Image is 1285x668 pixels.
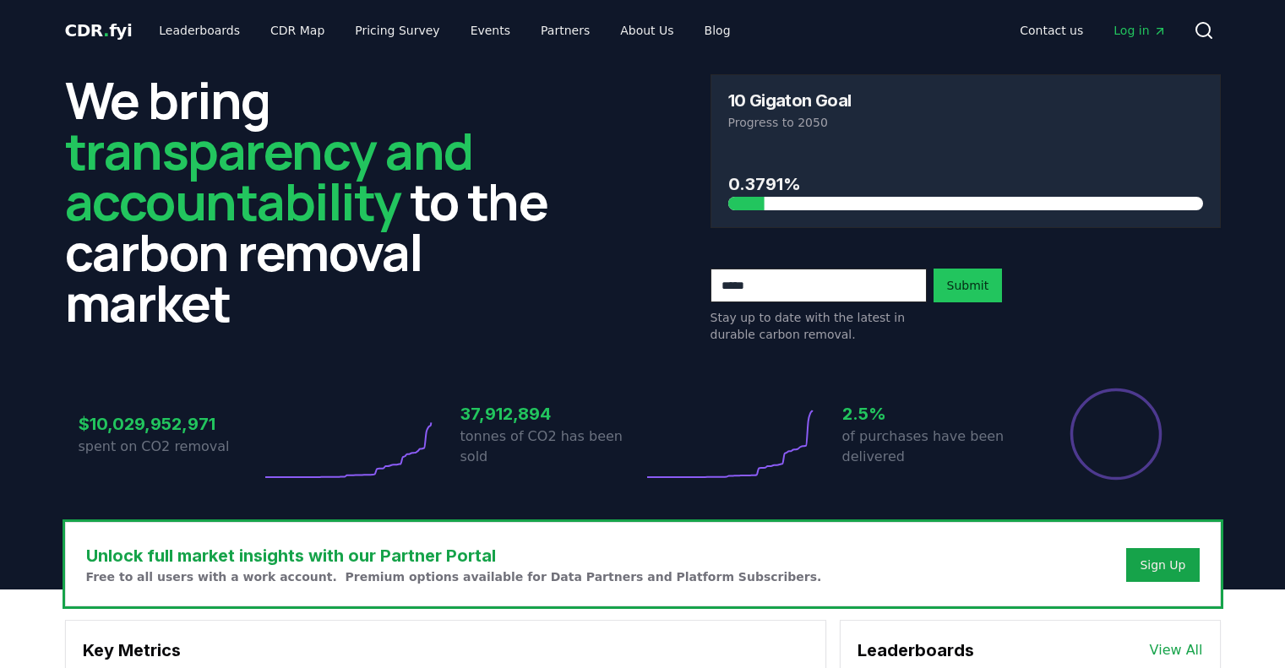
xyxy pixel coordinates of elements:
[83,638,809,663] h3: Key Metrics
[145,15,253,46] a: Leaderboards
[86,543,822,568] h3: Unlock full market insights with our Partner Portal
[1006,15,1097,46] a: Contact us
[711,309,927,343] p: Stay up to date with the latest in durable carbon removal.
[1140,557,1185,573] a: Sign Up
[65,116,473,236] span: transparency and accountability
[728,114,1203,131] p: Progress to 2050
[65,74,575,328] h2: We bring to the carbon removal market
[86,568,822,585] p: Free to all users with a work account. Premium options available for Data Partners and Platform S...
[691,15,744,46] a: Blog
[1006,15,1179,46] nav: Main
[257,15,338,46] a: CDR Map
[457,15,524,46] a: Events
[934,269,1003,302] button: Submit
[1100,15,1179,46] a: Log in
[607,15,687,46] a: About Us
[842,401,1025,426] h3: 2.5%
[728,171,1203,197] h3: 0.3791%
[460,426,643,467] p: tonnes of CO2 has been sold
[341,15,453,46] a: Pricing Survey
[460,401,643,426] h3: 37,912,894
[1150,640,1203,660] a: View All
[103,20,109,41] span: .
[842,426,1025,467] p: of purchases have been delivered
[79,437,261,457] p: spent on CO2 removal
[728,92,852,109] h3: 10 Gigaton Goal
[79,411,261,437] h3: $10,029,952,971
[1069,387,1163,481] div: Percentage of sales delivered
[145,15,743,46] nav: Main
[858,638,974,663] h3: Leaderboards
[1126,548,1199,582] button: Sign Up
[65,19,133,42] a: CDR.fyi
[1113,22,1166,39] span: Log in
[65,20,133,41] span: CDR fyi
[527,15,603,46] a: Partners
